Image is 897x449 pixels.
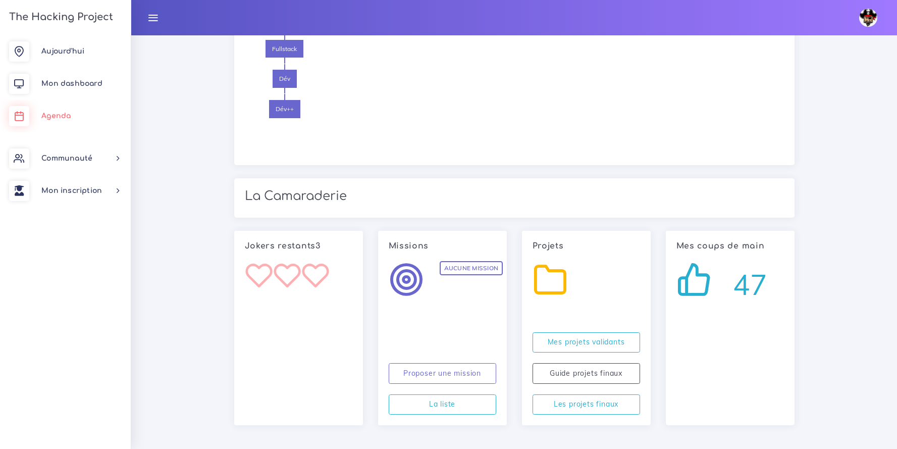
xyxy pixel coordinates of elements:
span: Agenda [41,112,71,120]
span: 3 [315,241,321,251]
span: Fullstack [266,40,303,58]
h6: Mes coups de main [676,241,784,251]
a: La liste [389,394,496,415]
span: Dév++ [269,100,300,118]
h2: La Camaraderie [245,189,784,204]
a: Proposer une mission [389,363,496,384]
h6: Jokers restants [245,241,352,251]
span: Communauté [41,155,92,162]
a: Guide projets finaux [533,363,640,384]
a: Mes projets validants [533,332,640,353]
img: avatar [859,9,877,27]
h6: Projets [533,241,640,251]
span: 47 [733,264,767,305]
a: Les projets finaux [533,394,640,415]
h3: The Hacking Project [6,12,113,23]
span: Dév [273,70,297,88]
span: Aujourd'hui [41,47,84,55]
span: Mon inscription [41,187,102,194]
span: Mon dashboard [41,80,102,87]
h6: Missions [389,241,496,251]
span: Aucune mission [440,261,503,275]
